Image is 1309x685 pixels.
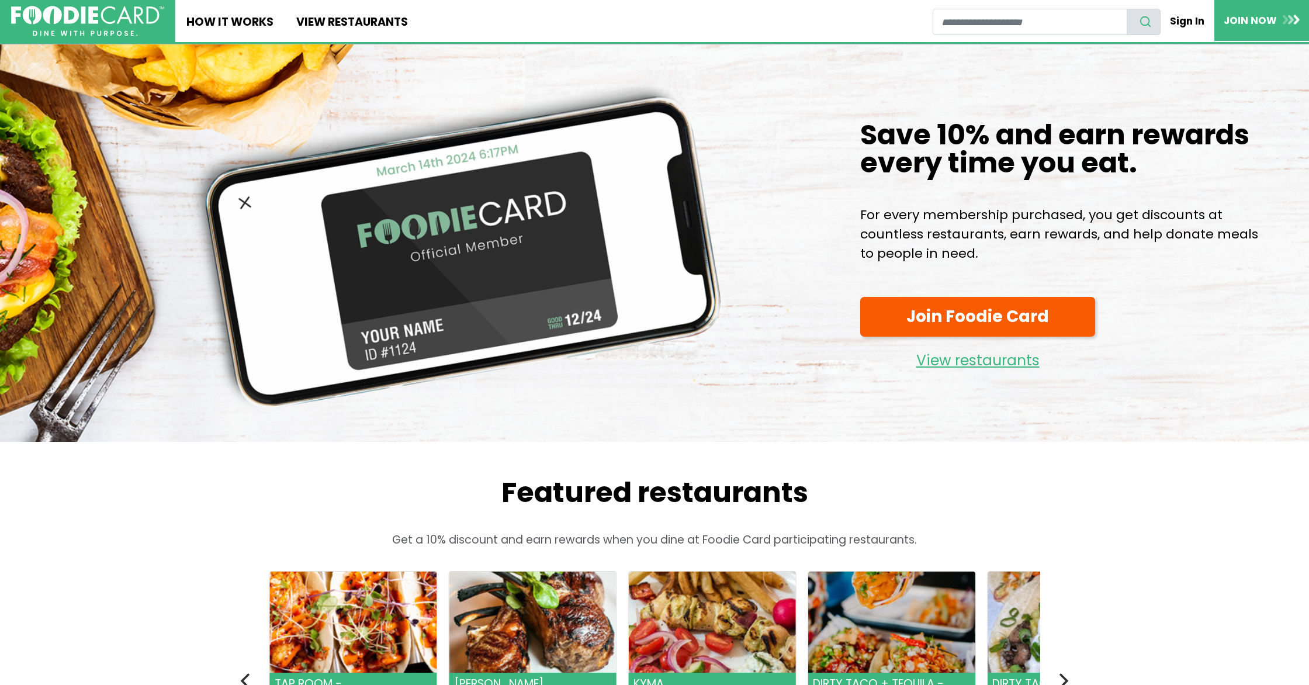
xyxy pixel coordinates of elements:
[245,476,1064,510] h2: Featured restaurants
[860,342,1095,372] a: View restaurants
[988,572,1155,673] img: Dirty Taco + Tequila - Port Washington
[1127,9,1161,35] button: search
[808,572,975,673] img: Dirty Taco + Tequila - Smithtown
[860,205,1268,263] p: For every membership purchased, you get discounts at countless restaurants, earn rewards, and hel...
[11,6,164,37] img: FoodieCard; Eat, Drink, Save, Donate
[628,572,795,673] img: Kyma
[860,121,1268,177] h1: Save 10% and earn rewards every time you eat.
[245,532,1064,549] p: Get a 10% discount and earn rewards when you dine at Foodie Card participating restaurants.
[1161,8,1214,34] a: Sign In
[860,297,1095,337] a: Join Foodie Card
[269,572,437,673] img: Tap Room - Ronkonkoma
[449,572,616,673] img: Rothmann's Steakhouse
[933,9,1127,35] input: restaurant search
